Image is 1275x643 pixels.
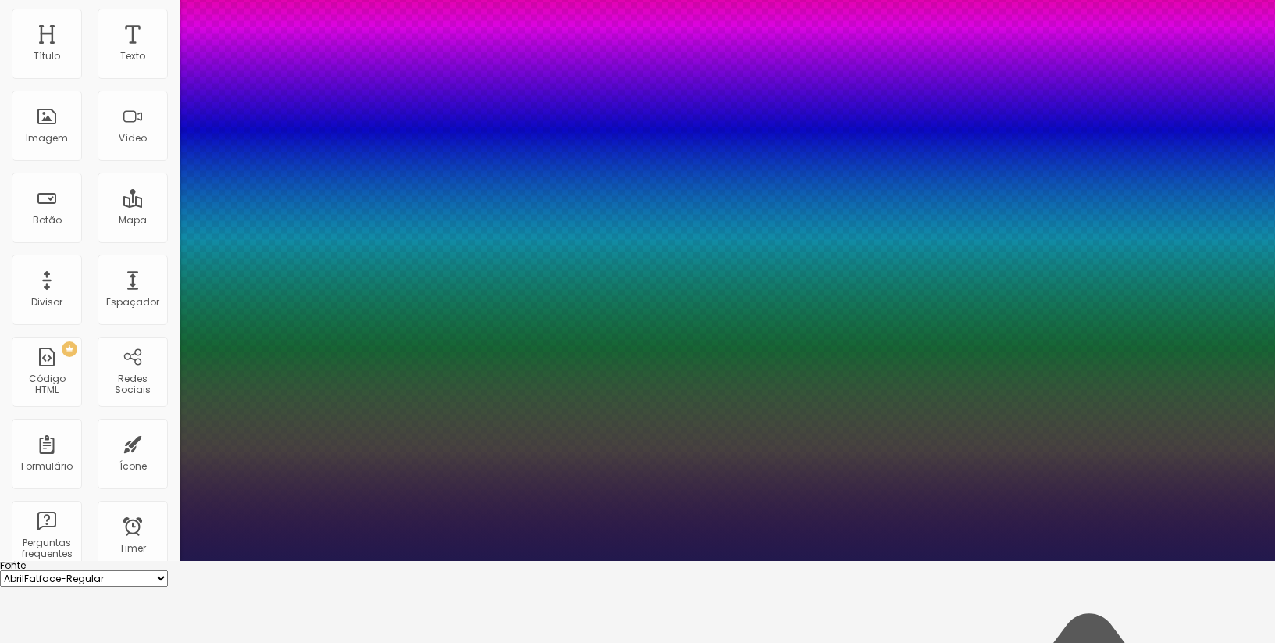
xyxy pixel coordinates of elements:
div: Formulário [21,461,73,472]
div: Imagem [26,133,68,144]
div: Botão [33,215,62,226]
div: Perguntas frequentes [16,538,77,560]
div: Código HTML [16,373,77,396]
div: Timer [119,543,146,554]
div: Redes Sociais [102,373,163,396]
div: Ícone [119,461,147,472]
div: Espaçador [106,297,159,308]
div: Divisor [31,297,62,308]
div: Título [34,51,60,62]
div: Texto [120,51,145,62]
div: Vídeo [119,133,147,144]
div: Mapa [119,215,147,226]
